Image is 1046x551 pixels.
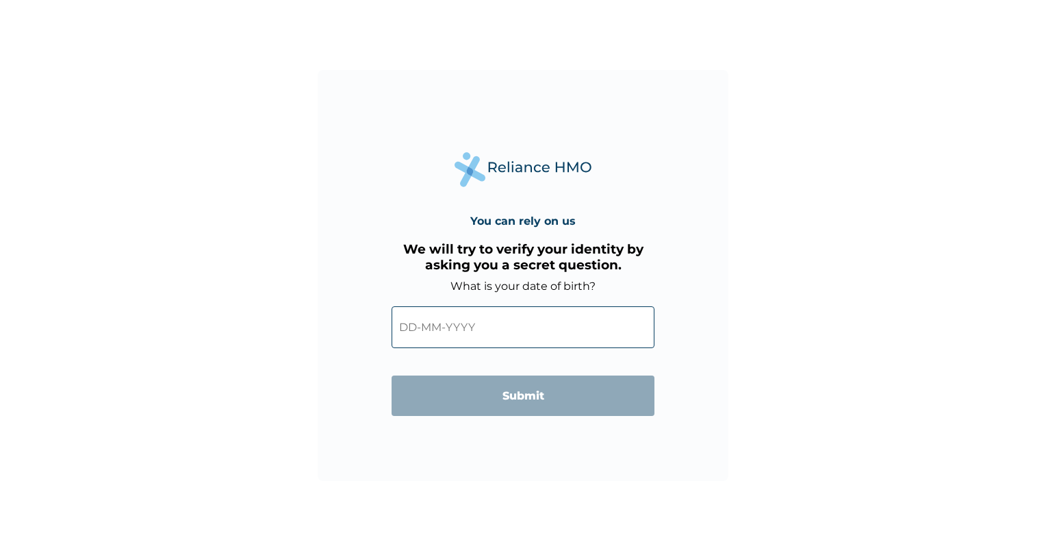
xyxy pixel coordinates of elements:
input: DD-MM-YYYY [392,306,654,348]
label: What is your date of birth? [450,280,596,293]
input: Submit [392,376,654,416]
h3: We will try to verify your identity by asking you a secret question. [392,241,654,273]
h4: You can rely on us [470,215,576,228]
img: Reliance Health's Logo [455,152,591,187]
